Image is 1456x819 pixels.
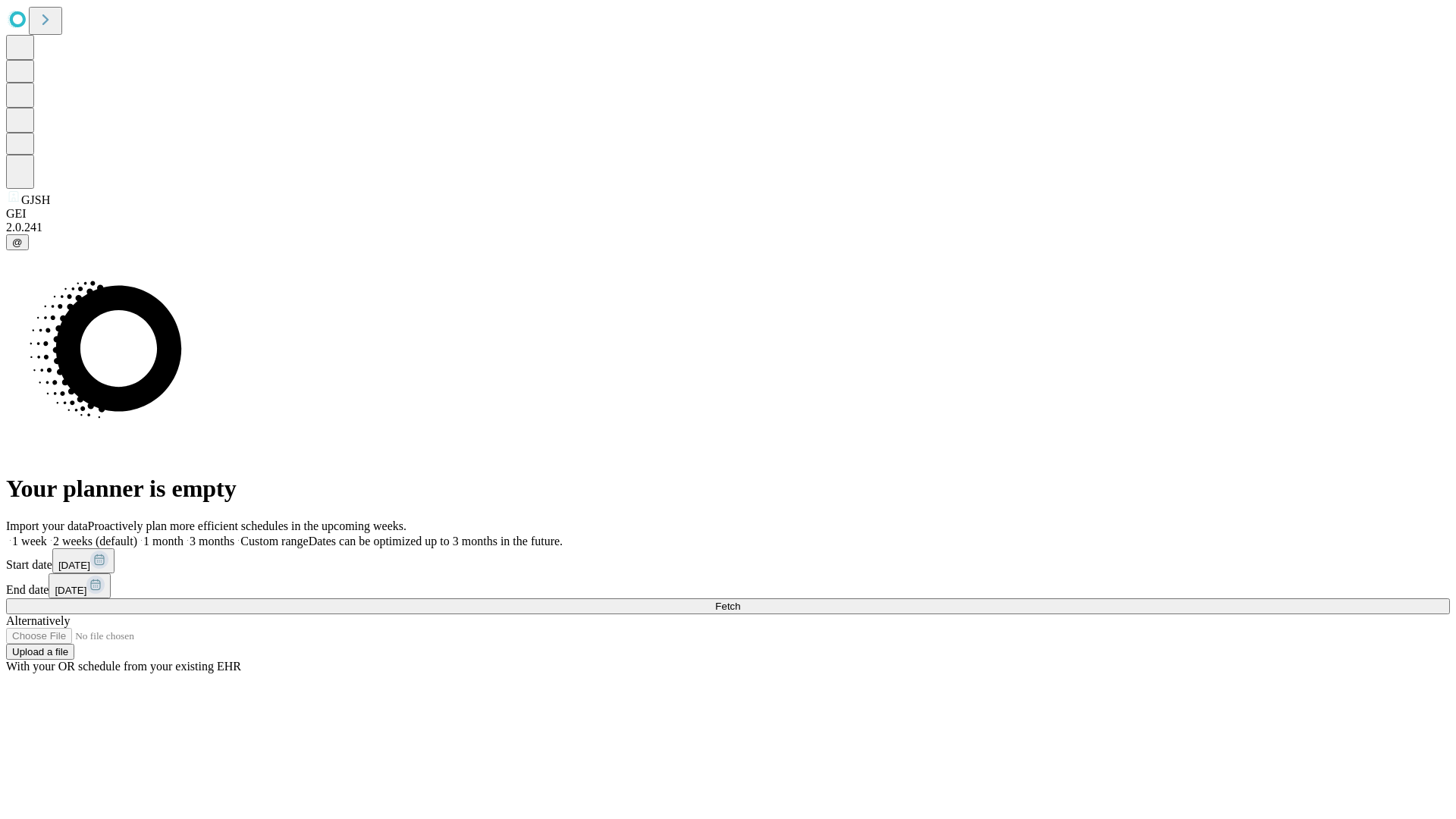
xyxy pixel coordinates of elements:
button: [DATE] [49,573,111,598]
span: Fetch [715,601,740,612]
h1: Your planner is empty [6,475,1450,503]
span: Custom range [240,535,308,548]
span: 1 week [12,535,47,548]
span: [DATE] [58,560,90,571]
button: Fetch [6,598,1450,614]
span: Alternatively [6,614,70,627]
span: Import your data [6,519,88,532]
span: GJSH [21,193,50,206]
button: [DATE] [52,548,115,573]
span: 2 weeks (default) [53,535,137,548]
div: Start date [6,548,1450,573]
button: @ [6,234,29,250]
div: End date [6,573,1450,598]
span: [DATE] [55,585,86,596]
div: GEI [6,207,1450,221]
span: 1 month [143,535,184,548]
span: Proactively plan more efficient schedules in the upcoming weeks. [88,519,406,532]
span: @ [12,237,23,248]
div: 2.0.241 [6,221,1450,234]
span: With your OR schedule from your existing EHR [6,660,241,673]
span: Dates can be optimized up to 3 months in the future. [309,535,563,548]
button: Upload a file [6,644,74,660]
span: 3 months [190,535,234,548]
